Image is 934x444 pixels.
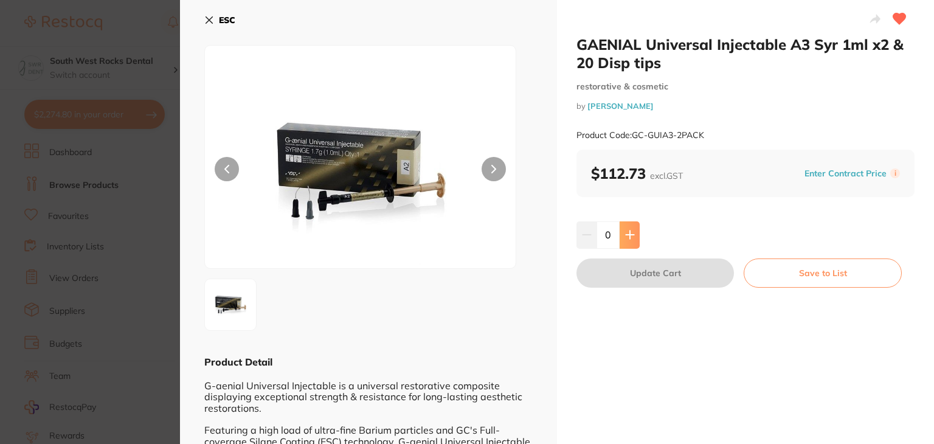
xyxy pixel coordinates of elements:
[591,164,683,182] b: $112.73
[219,15,235,26] b: ESC
[576,82,915,92] small: restorative & cosmetic
[890,168,900,178] label: i
[801,168,890,179] button: Enter Contract Price
[204,356,272,368] b: Product Detail
[744,258,902,288] button: Save to List
[587,101,654,111] a: [PERSON_NAME]
[576,102,915,111] small: by
[204,10,235,30] button: ESC
[576,35,915,72] h2: GAENIAL Universal Injectable A3 Syr 1ml x2 & 20 Disp tips
[267,76,454,268] img: LTJQQUNLLmpwZw
[209,283,252,327] img: LTJQQUNLLmpwZw
[576,130,704,140] small: Product Code: GC-GUIA3-2PACK
[650,170,683,181] span: excl. GST
[576,258,734,288] button: Update Cart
